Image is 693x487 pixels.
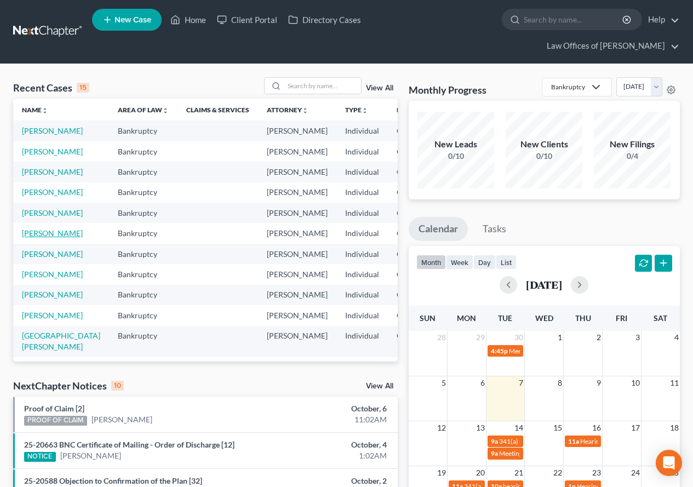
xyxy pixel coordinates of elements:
td: CTB [388,244,442,264]
td: Bankruptcy [109,162,177,182]
span: 18 [669,421,680,434]
div: Bankruptcy [551,82,585,91]
span: New Case [114,16,151,24]
a: [PERSON_NAME] [22,228,83,238]
td: Individual [336,182,388,203]
span: Hearing for [PERSON_NAME] [580,437,666,445]
span: 24 [630,466,641,479]
i: unfold_more [302,107,308,114]
a: [GEOGRAPHIC_DATA][PERSON_NAME] [22,331,100,351]
a: Directory Cases [283,10,366,30]
div: October, 6 [273,403,386,414]
a: View All [366,84,393,92]
span: 4 [673,331,680,344]
td: Bankruptcy [109,244,177,264]
td: Individual [336,305,388,325]
a: [PERSON_NAME] [22,208,83,217]
span: 22 [552,466,563,479]
td: [PERSON_NAME] [258,285,336,305]
th: Claims & Services [177,99,258,121]
td: Bankruptcy [109,305,177,325]
span: 9 [595,376,602,389]
span: Meeting of Creditors for [PERSON_NAME] [499,449,621,457]
td: Bankruptcy [109,141,177,162]
a: [PERSON_NAME] [22,311,83,320]
span: 7 [518,376,524,389]
span: 10 [630,376,641,389]
button: week [446,255,473,270]
input: Search by name... [524,9,624,30]
a: Area of Lawunfold_more [118,106,169,114]
span: Wed [535,313,553,323]
div: Recent Cases [13,81,89,94]
span: 30 [513,331,524,344]
td: Bankruptcy [109,203,177,223]
td: CTB [388,326,442,357]
td: CTB [388,264,442,284]
a: [PERSON_NAME] [60,450,121,461]
div: 0/10 [417,151,494,162]
span: 20 [475,466,486,479]
span: 29 [475,331,486,344]
td: CTB [388,162,442,182]
span: 5 [440,376,447,389]
span: 23 [591,466,602,479]
a: Help [643,10,679,30]
span: 2 [595,331,602,344]
td: [PERSON_NAME] [258,182,336,203]
td: Individual [336,121,388,141]
a: [PERSON_NAME] [22,126,83,135]
input: Search by name... [284,78,361,94]
td: Bankruptcy [109,121,177,141]
a: Home [165,10,211,30]
a: View All [366,382,393,390]
div: 10 [111,381,124,391]
div: PROOF OF CLAIM [24,416,87,426]
td: CTB [388,223,442,243]
td: Individual [336,326,388,357]
td: [PERSON_NAME] [258,203,336,223]
a: Typeunfold_more [345,106,368,114]
a: [PERSON_NAME] [22,167,83,176]
div: 0/4 [594,151,671,162]
div: 1:02AM [273,450,386,461]
td: Individual [336,162,388,182]
td: [PERSON_NAME] [258,162,336,182]
td: CTB [388,357,442,388]
td: Bankruptcy [109,223,177,243]
td: CTB [388,285,442,305]
td: CTB [388,203,442,223]
span: 15 [552,421,563,434]
span: Sat [654,313,667,323]
a: Nameunfold_more [22,106,48,114]
td: Bankruptcy [109,326,177,357]
td: [PERSON_NAME] [258,326,336,357]
span: 11a [568,437,579,445]
span: 28 [436,331,447,344]
a: [PERSON_NAME] [91,414,152,425]
td: [PERSON_NAME] [258,121,336,141]
div: New Filings [594,138,671,151]
td: [PERSON_NAME] [258,244,336,264]
td: Individual [336,203,388,223]
div: NextChapter Notices [13,379,124,392]
span: Meeting of Creditors for [PERSON_NAME] [509,347,631,355]
td: [PERSON_NAME] [258,223,336,243]
td: Individual [336,223,388,243]
td: CTB [388,121,442,141]
td: Bankruptcy [109,182,177,203]
button: day [473,255,496,270]
span: 6 [479,376,486,389]
td: Bankruptcy [109,285,177,305]
i: unfold_more [42,107,48,114]
span: 21 [513,466,524,479]
div: New Clients [506,138,582,151]
span: 1 [557,331,563,344]
div: October, 2 [273,475,386,486]
span: 4:45p [491,347,508,355]
i: unfold_more [162,107,169,114]
a: 25-20588 Objection to Confirmation of the Plan [32] [24,476,202,485]
td: Individual [336,264,388,284]
td: Individual [336,285,388,305]
span: 9a [491,449,498,457]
